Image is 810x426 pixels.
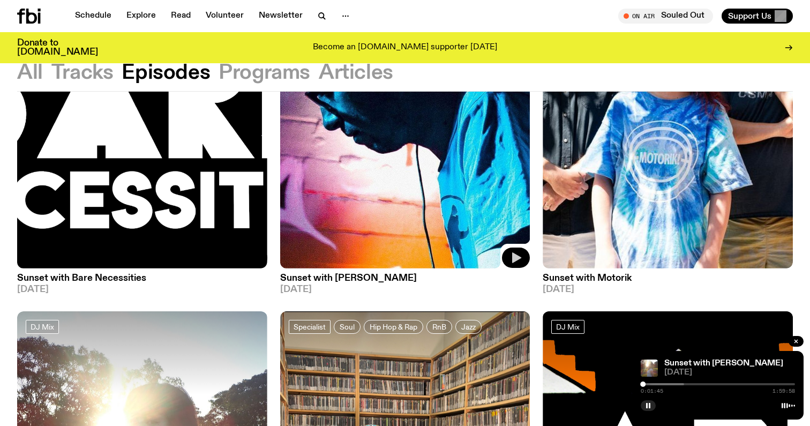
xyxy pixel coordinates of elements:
button: Programs [219,63,310,83]
span: DJ Mix [556,323,580,331]
span: [DATE] [543,285,793,294]
a: DJ Mix [26,320,59,334]
a: Volunteer [199,9,250,24]
button: Support Us [722,9,793,24]
a: Specialist [289,320,331,334]
button: Episodes [122,63,210,83]
span: Soul [340,323,355,331]
h3: Sunset with Bare Necessities [17,274,267,283]
span: Hip Hop & Rap [370,323,417,331]
span: RnB [432,323,446,331]
a: Sunset with [PERSON_NAME] [664,359,783,368]
span: DJ Mix [31,323,54,331]
a: DJ Mix [551,320,584,334]
button: Tracks [51,63,114,83]
a: Sunset with Motorik[DATE] [543,268,793,294]
span: 0:01:45 [641,388,663,394]
a: RnB [426,320,452,334]
button: All [17,63,43,83]
p: Become an [DOMAIN_NAME] supporter [DATE] [313,43,497,53]
a: Sunset with Bare Necessities[DATE] [17,268,267,294]
span: Support Us [728,11,771,21]
a: Explore [120,9,162,24]
a: Sunset with [PERSON_NAME][DATE] [280,268,530,294]
a: Schedule [69,9,118,24]
span: 1:59:58 [772,388,795,394]
h3: Sunset with [PERSON_NAME] [280,274,530,283]
span: Specialist [294,323,326,331]
a: Jazz [455,320,482,334]
button: Articles [319,63,393,83]
span: Jazz [461,323,476,331]
span: [DATE] [17,285,267,294]
h3: Sunset with Motorik [543,274,793,283]
a: Newsletter [252,9,309,24]
button: On AirSouled Out [618,9,713,24]
a: Hip Hop & Rap [364,320,423,334]
h3: Donate to [DOMAIN_NAME] [17,39,98,57]
span: [DATE] [664,369,795,377]
span: [DATE] [280,285,530,294]
a: Soul [334,320,361,334]
a: Read [164,9,197,24]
